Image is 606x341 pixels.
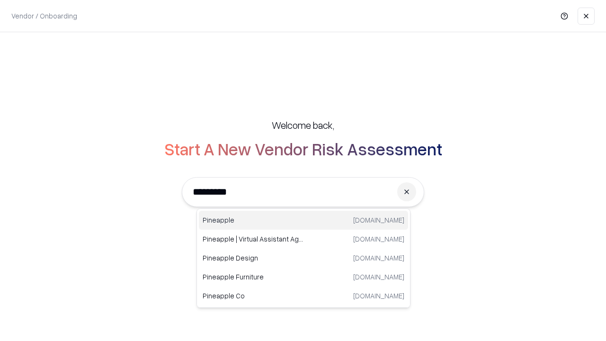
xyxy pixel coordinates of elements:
p: Pineapple [203,215,303,225]
div: Suggestions [196,208,410,308]
p: [DOMAIN_NAME] [353,272,404,282]
h5: Welcome back, [272,118,334,132]
p: Pineapple Furniture [203,272,303,282]
p: [DOMAIN_NAME] [353,291,404,301]
p: [DOMAIN_NAME] [353,253,404,263]
p: Vendor / Onboarding [11,11,77,21]
p: Pineapple Design [203,253,303,263]
p: [DOMAIN_NAME] [353,215,404,225]
p: Pineapple | Virtual Assistant Agency [203,234,303,244]
h2: Start A New Vendor Risk Assessment [164,139,442,158]
p: [DOMAIN_NAME] [353,234,404,244]
p: Pineapple Co [203,291,303,301]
